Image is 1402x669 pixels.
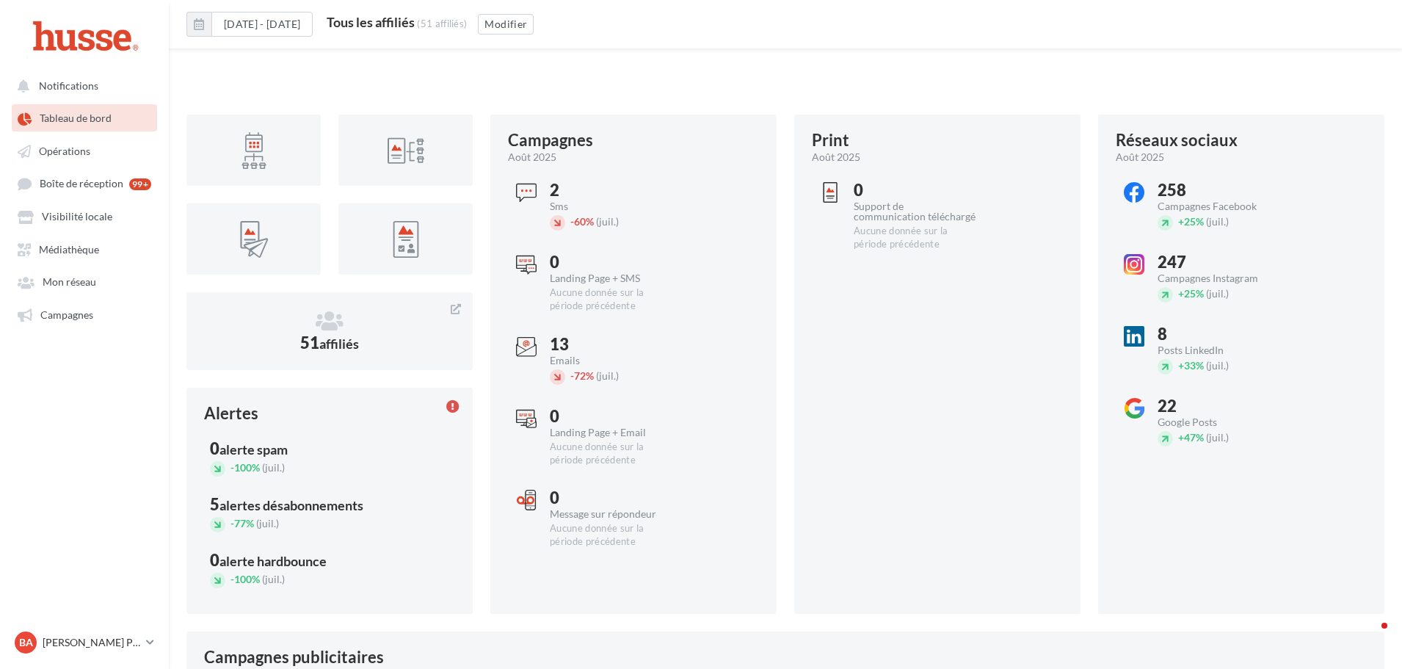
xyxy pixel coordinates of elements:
span: (juil.) [262,461,285,474]
span: 100% [230,461,260,474]
div: Campagnes [508,132,593,148]
span: (juil.) [1206,287,1229,300]
span: (juil.) [1206,359,1229,372]
div: 0 [210,552,449,568]
div: Message sur répondeur [550,509,672,519]
span: 100% [230,573,260,585]
div: Google Posts [1158,417,1280,427]
iframe: Intercom live chat [1352,619,1387,654]
div: Campagnes Instagram [1158,273,1280,283]
div: 0 [210,441,449,457]
span: 47% [1178,431,1204,444]
div: 13 [550,336,672,352]
span: (juil.) [1206,215,1229,228]
button: Modifier [478,14,534,35]
span: - [230,517,234,529]
div: Sms [550,201,672,211]
span: (juil.) [1206,431,1229,444]
div: Emails [550,355,672,366]
span: Médiathèque [39,243,99,256]
a: Médiathèque [9,236,160,262]
span: août 2025 [508,150,556,164]
span: 51 [300,333,359,352]
span: 72% [570,369,594,382]
div: Landing Page + Email [550,427,672,438]
button: [DATE] - [DATE] [211,12,313,37]
div: Aucune donnée sur la période précédente [550,522,672,549]
span: Visibilité locale [42,211,112,223]
div: 0 [854,182,976,198]
div: Campagnes publicitaires [204,649,384,665]
span: 77% [230,517,254,529]
span: Boîte de réception [40,178,123,190]
p: [PERSON_NAME] Page [43,635,140,650]
div: Support de communication téléchargé [854,201,976,222]
span: Tableau de bord [40,112,112,125]
div: Landing Page + SMS [550,273,672,283]
span: - [570,369,574,382]
button: [DATE] - [DATE] [186,12,313,37]
div: 0 [550,490,672,506]
div: 0 [550,254,672,270]
span: - [230,461,234,474]
span: (juil.) [262,573,285,585]
div: Alertes [204,405,258,422]
a: Boîte de réception 99+ [9,170,160,197]
div: Aucune donnée sur la période précédente [550,286,672,313]
div: alerte hardbounce [219,554,327,568]
div: 258 [1158,182,1280,198]
div: 8 [1158,326,1280,342]
a: Campagnes [9,301,160,328]
span: + [1178,431,1184,444]
span: Ba [19,635,33,650]
span: Mon réseau [43,276,96,289]
span: affiliés [319,336,359,352]
div: 99+ [129,178,151,190]
div: (51 affiliés) [417,18,467,29]
div: Campagnes Facebook [1158,201,1280,211]
span: 33% [1178,359,1204,372]
span: Opérations [39,145,90,157]
div: alertes désabonnements [219,499,363,512]
span: 25% [1178,287,1204,300]
span: + [1178,287,1184,300]
span: (juil.) [256,517,279,529]
div: 2 [550,182,672,198]
span: + [1178,359,1184,372]
span: 25% [1178,215,1204,228]
span: Notifications [39,79,98,92]
div: Tous les affiliés [327,15,415,29]
a: Opérations [9,137,160,164]
span: + [1178,215,1184,228]
a: Mon réseau [9,268,160,294]
span: - [230,573,234,585]
div: Posts LinkedIn [1158,345,1280,355]
span: (juil.) [596,215,619,228]
button: Notifications [9,72,154,98]
div: Print [812,132,849,148]
a: Visibilité locale [9,203,160,229]
div: Réseaux sociaux [1116,132,1238,148]
div: Aucune donnée sur la période précédente [550,441,672,467]
a: Ba [PERSON_NAME] Page [12,629,157,657]
div: Aucune donnée sur la période précédente [854,225,976,251]
div: 247 [1158,254,1280,270]
div: 0 [550,408,672,424]
span: Campagnes [40,308,93,321]
div: 5 [210,496,449,513]
span: (juil.) [596,369,619,382]
span: août 2025 [1116,150,1164,164]
span: 60% [570,215,594,228]
div: alerte spam [219,443,288,456]
a: Tableau de bord [9,104,160,131]
div: 22 [1158,398,1280,414]
span: - [570,215,574,228]
span: août 2025 [812,150,860,164]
